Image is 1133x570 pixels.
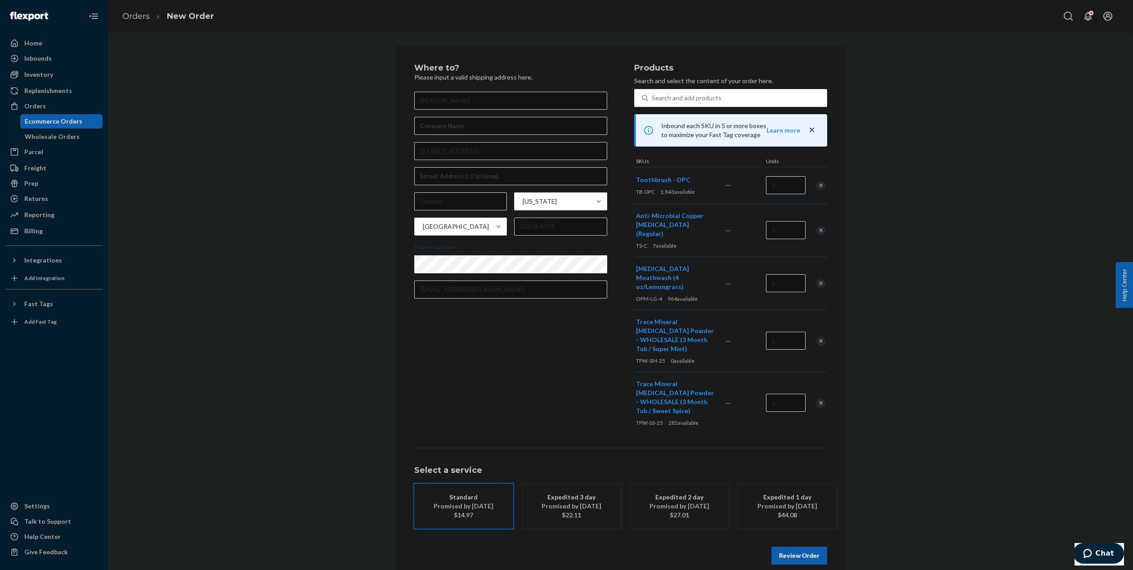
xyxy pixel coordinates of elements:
[636,357,665,364] span: TPW-SM-25
[5,208,103,222] a: Reporting
[766,394,806,412] input: Quantity
[5,271,103,285] a: Add Integration
[5,67,103,82] a: Inventory
[807,125,816,135] button: close
[167,11,214,21] a: New Order
[25,132,80,141] div: Wholesale Orders
[634,64,827,73] h2: Products
[636,419,663,426] span: TPW-SS-25
[24,52,31,59] img: tab_domain_overview_orange.svg
[25,14,44,22] div: v 4.0.25
[766,176,806,194] input: Quantity
[422,222,423,231] input: [GEOGRAPHIC_DATA]
[653,242,676,249] span: 7 available
[514,218,607,236] input: ZIP Code
[24,164,46,173] div: Freight
[636,188,655,195] span: TB-DPC
[636,265,689,290] span: [MEDICAL_DATA] Mouthwash (4 oz/Lemongrass)
[5,51,103,66] a: Inbounds
[5,224,103,238] a: Billing
[725,399,731,407] span: —
[5,176,103,191] a: Prep
[5,145,103,159] a: Parcel
[5,530,103,544] a: Help Center
[725,181,731,189] span: —
[14,14,22,22] img: logo_orange.svg
[636,175,690,184] button: Toothbrush - DPC
[644,493,716,502] div: Expedited 2 day
[1079,7,1097,25] button: Open notifications
[5,84,103,98] a: Replenishments
[99,53,152,59] div: Keywords by Traffic
[24,210,54,219] div: Reporting
[668,419,699,426] span: 285 available
[725,280,731,287] span: —
[536,502,608,511] div: Promised by [DATE]
[5,499,103,513] a: Settings
[644,502,716,511] div: Promised by [DATE]
[536,493,608,502] div: Expedited 3 day
[816,279,825,288] div: Remove Item
[414,92,607,110] input: First & Last Name
[738,484,837,529] button: Expedited 1 dayPromised by [DATE]$44.08
[636,212,703,237] span: Anti-Microbial Copper [MEDICAL_DATA] (Regular)
[90,52,97,59] img: tab_keywords_by_traffic_grey.svg
[5,297,103,311] button: Fast Tags
[414,281,607,298] input: Email (Only Required for International)
[414,243,456,255] span: Phone number
[10,12,48,21] img: Flexport logo
[522,484,621,529] button: Expedited 3 dayPromised by [DATE]$22.11
[23,23,99,31] div: Domain: [DOMAIN_NAME]
[636,380,714,414] span: Trace Mineral [MEDICAL_DATA] Powder - WHOLESALE (3 Month Tub / Sweet Spice)
[414,73,607,82] p: Please input a valid shipping address here.
[25,117,82,126] div: Ecommerce Orders
[636,176,690,183] span: Toothbrush - DPC
[636,379,715,415] button: Trace Mineral [MEDICAL_DATA] Powder - WHOLESALE (3 Month Tub / Sweet Spice)
[24,532,61,541] div: Help Center
[766,221,806,239] input: Quantity
[20,114,103,129] a: Ecommerce Orders
[630,484,729,529] button: Expedited 2 dayPromised by [DATE]$27.01
[634,157,764,167] div: SKUs
[816,337,825,346] div: Remove Item
[5,514,103,529] button: Talk to Support
[5,545,103,559] button: Give Feedback
[816,226,825,235] div: Remove Item
[636,264,715,291] button: [MEDICAL_DATA] Mouthwash (4 oz/Lemongrass)
[636,242,647,249] span: TS-C
[752,511,824,520] div: $44.08
[24,256,62,265] div: Integrations
[5,315,103,329] a: Add Fast Tag
[414,64,607,73] h2: Where to?
[5,191,103,206] a: Returns
[414,142,607,160] input: Street Address
[652,94,721,102] div: Search and add products
[752,493,824,502] div: Expedited 1 day
[634,76,827,85] p: Search and select the content of your order here.
[523,197,557,206] div: [US_STATE]
[85,7,103,25] button: Close Navigation
[766,126,800,135] button: Learn more
[536,511,608,520] div: $22.11
[766,332,806,350] input: Quantity
[414,466,827,475] h1: Select a service
[24,147,43,156] div: Parcel
[24,274,64,282] div: Add Integration
[20,129,103,144] a: Wholesale Orders
[1115,262,1133,308] button: Help Center
[5,161,103,175] a: Freight
[414,192,507,210] input: City
[122,11,150,21] a: Orders
[1075,543,1124,566] iframe: Opens a widget where you can chat to one of our agents
[14,23,22,31] img: website_grey.svg
[24,194,48,203] div: Returns
[24,548,68,557] div: Give Feedback
[428,502,500,511] div: Promised by [DATE]
[24,39,42,48] div: Home
[24,227,43,236] div: Billing
[660,188,695,195] span: 1,843 available
[634,114,827,147] div: Inbound each SKU in 5 or more boxes to maximize your Fast Tag coverage
[636,211,715,238] button: Anti-Microbial Copper [MEDICAL_DATA] (Regular)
